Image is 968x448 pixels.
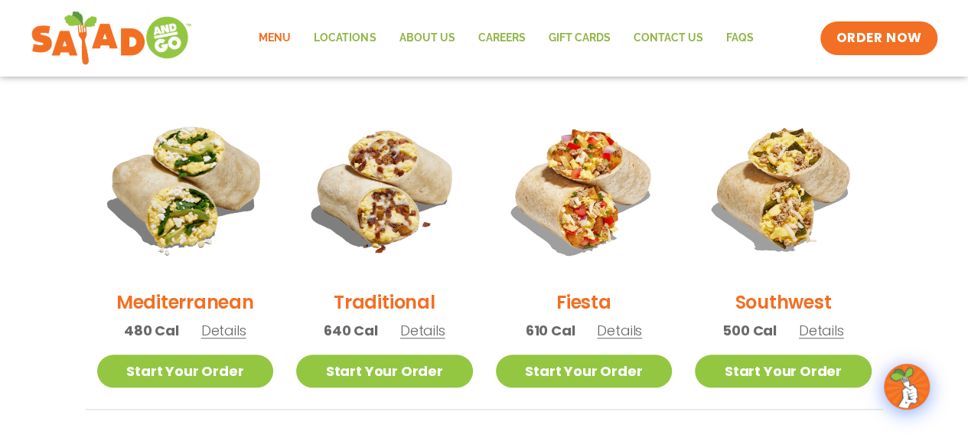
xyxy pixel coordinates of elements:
[466,21,536,56] a: Careers
[556,289,611,316] h2: Fiesta
[799,321,844,340] span: Details
[324,320,378,341] span: 640 Cal
[31,8,192,69] img: new-SAG-logo-768×292
[714,21,764,56] a: FAQs
[695,100,872,277] img: Product photo for Southwest
[695,355,872,388] a: Start Your Order
[496,355,673,388] a: Start Your Order
[247,21,764,56] nav: Menu
[496,100,673,277] img: Product photo for Fiesta
[334,289,435,316] h2: Traditional
[836,29,921,47] span: ORDER NOW
[536,21,621,56] a: GIFT CARDS
[387,21,466,56] a: About Us
[885,365,928,408] img: wpChatIcon
[116,289,254,316] h2: Mediterranean
[97,355,274,388] a: Start Your Order
[296,100,473,277] img: Product photo for Traditional
[201,321,246,340] span: Details
[735,289,831,316] h2: Southwest
[247,21,302,56] a: Menu
[526,320,575,341] span: 610 Cal
[722,320,777,341] span: 500 Cal
[302,21,387,56] a: Locations
[400,321,445,340] span: Details
[81,85,288,293] img: Product photo for Mediterranean Breakfast Burrito
[296,355,473,388] a: Start Your Order
[124,320,179,341] span: 480 Cal
[820,21,937,55] a: ORDER NOW
[597,321,642,340] span: Details
[621,21,714,56] a: Contact Us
